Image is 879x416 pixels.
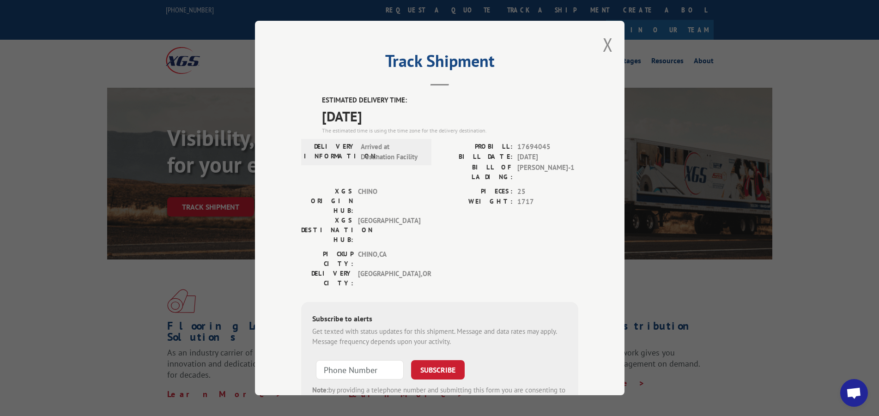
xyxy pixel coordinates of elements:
[358,269,420,288] span: [GEOGRAPHIC_DATA] , OR
[322,106,578,127] span: [DATE]
[440,197,513,207] label: WEIGHT:
[603,32,613,57] button: Close modal
[301,216,353,245] label: XGS DESTINATION HUB:
[517,152,578,163] span: [DATE]
[440,187,513,197] label: PIECES:
[301,187,353,216] label: XGS ORIGIN HUB:
[840,379,868,407] div: Open chat
[517,197,578,207] span: 1717
[301,54,578,72] h2: Track Shipment
[440,163,513,182] label: BILL OF LADING:
[517,163,578,182] span: [PERSON_NAME]-1
[316,360,404,380] input: Phone Number
[322,127,578,135] div: The estimated time is using the time zone for the delivery destination.
[322,95,578,106] label: ESTIMATED DELIVERY TIME:
[312,386,328,394] strong: Note:
[361,142,423,163] span: Arrived at Destination Facility
[517,187,578,197] span: 25
[440,152,513,163] label: BILL DATE:
[517,142,578,152] span: 17694045
[358,249,420,269] span: CHINO , CA
[440,142,513,152] label: PROBILL:
[312,313,567,326] div: Subscribe to alerts
[312,326,567,347] div: Get texted with status updates for this shipment. Message and data rates may apply. Message frequ...
[301,269,353,288] label: DELIVERY CITY:
[358,187,420,216] span: CHINO
[411,360,465,380] button: SUBSCRIBE
[301,249,353,269] label: PICKUP CITY:
[358,216,420,245] span: [GEOGRAPHIC_DATA]
[304,142,356,163] label: DELIVERY INFORMATION:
